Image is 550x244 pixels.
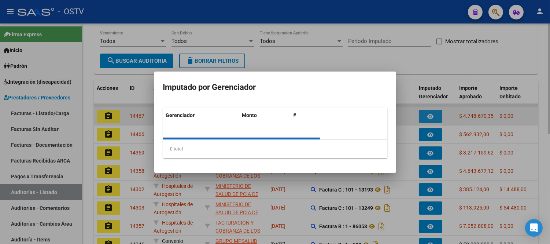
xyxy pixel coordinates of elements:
[163,140,387,158] div: 0 total
[163,108,239,123] datatable-header-cell: Gerenciador
[166,112,195,118] span: Gerenciador
[242,112,257,118] span: Monto
[291,108,320,123] datatable-header-cell: #
[163,80,387,94] h3: Imputado por Gerenciador
[294,112,296,118] span: #
[239,108,291,123] datatable-header-cell: Monto
[525,219,543,237] div: Open Intercom Messenger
